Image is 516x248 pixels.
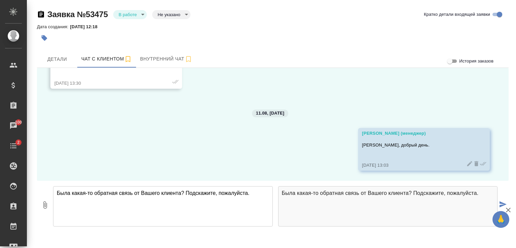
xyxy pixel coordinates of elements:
span: Внутренний чат [140,55,192,63]
span: 2 [13,139,24,146]
p: Дата создания: [37,24,70,29]
button: 77072404455 (Рустам) - (undefined) [77,51,136,68]
p: Была какая-то обратная связь от Вашего клиента? Подскажите, пожалуйста. [282,190,494,197]
a: Заявка №53475 [47,10,108,19]
a: 100 [2,117,25,134]
div: [PERSON_NAME] (менеджер) [362,130,466,137]
span: 100 [11,119,26,126]
span: Чат с клиентом [81,55,132,63]
button: Добавить тэг [37,31,52,45]
div: В работе [152,10,190,19]
svg: Подписаться [124,55,132,63]
p: [PERSON_NAME], добрый день. [362,142,466,149]
button: В работе [117,12,139,17]
span: История заказов [459,58,493,65]
span: Детали [41,55,73,64]
p: 11.08, [DATE] [256,110,284,117]
div: В работе [113,10,147,19]
svg: Подписаться [184,55,192,63]
p: [DATE] 12:18 [70,24,102,29]
span: Кратко детали входящей заявки [424,11,490,18]
button: 🙏 [492,211,509,228]
div: [DATE] 13:30 [54,80,159,87]
span: 🙏 [495,212,507,226]
button: Скопировать ссылку [37,10,45,18]
div: [DATE] 13:03 [362,162,466,169]
button: Не указано [156,12,182,17]
a: 2 [2,137,25,154]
